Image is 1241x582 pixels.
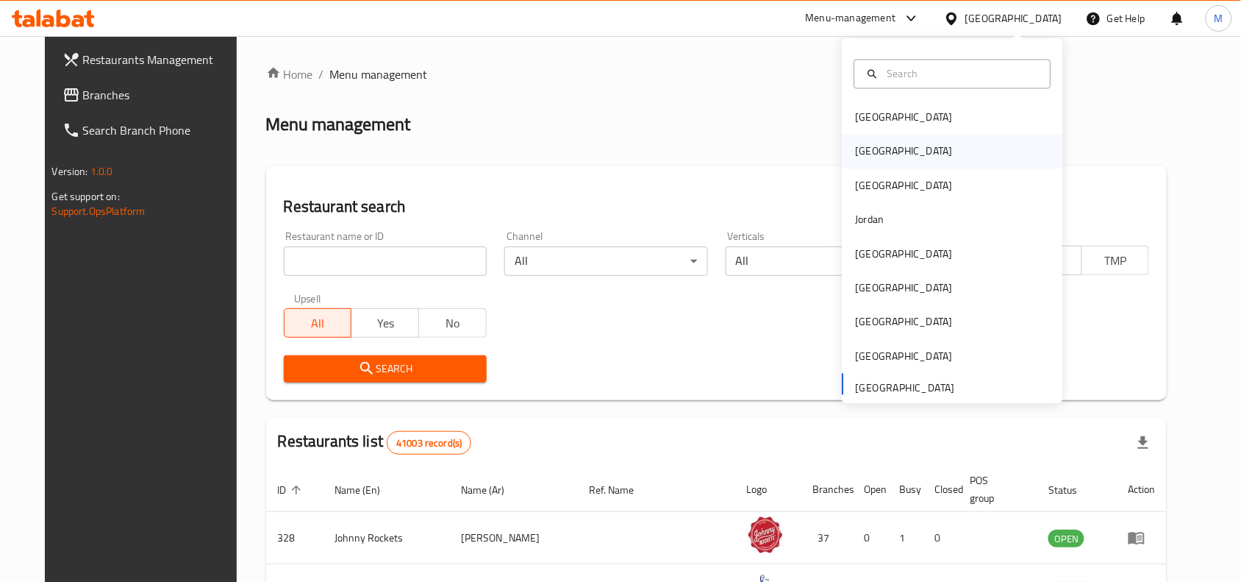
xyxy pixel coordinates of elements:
[284,355,487,383] button: Search
[51,113,252,148] a: Search Branch Phone
[290,313,346,334] span: All
[1088,250,1144,272] span: TMP
[970,472,1020,507] span: POS group
[351,308,419,338] button: Yes
[747,517,784,553] img: Johnny Rockets
[278,430,472,455] h2: Restaurants list
[266,512,323,564] td: 328
[504,246,707,276] div: All
[52,162,88,181] span: Version:
[387,436,471,450] span: 41003 record(s)
[294,294,321,304] label: Upsell
[856,314,953,330] div: [GEOGRAPHIC_DATA]
[856,143,953,160] div: [GEOGRAPHIC_DATA]
[330,65,428,83] span: Menu management
[589,481,653,499] span: Ref. Name
[418,308,487,338] button: No
[923,512,959,564] td: 0
[1126,425,1161,461] div: Export file
[83,51,240,68] span: Restaurants Management
[856,348,953,364] div: [GEOGRAPHIC_DATA]
[881,65,1042,82] input: Search
[284,308,352,338] button: All
[856,110,953,126] div: [GEOGRAPHIC_DATA]
[853,467,888,512] th: Open
[923,467,959,512] th: Closed
[888,512,923,564] td: 1
[1048,481,1096,499] span: Status
[735,467,801,512] th: Logo
[335,481,400,499] span: Name (En)
[461,481,523,499] span: Name (Ar)
[888,467,923,512] th: Busy
[1116,467,1167,512] th: Action
[284,196,1150,218] h2: Restaurant search
[52,187,120,206] span: Get support on:
[51,77,252,113] a: Branches
[1128,529,1155,547] div: Menu
[856,280,953,297] div: [GEOGRAPHIC_DATA]
[323,512,450,564] td: Johnny Rockets
[266,65,1167,83] nav: breadcrumb
[1081,246,1150,275] button: TMP
[856,177,953,194] div: [GEOGRAPHIC_DATA]
[853,512,888,564] td: 0
[1048,530,1084,547] div: OPEN
[387,431,471,455] div: Total records count
[856,246,953,262] div: [GEOGRAPHIC_DATA]
[856,212,884,228] div: Jordan
[83,121,240,139] span: Search Branch Phone
[52,202,146,221] a: Support.OpsPlatform
[284,246,487,276] input: Search for restaurant name or ID..
[278,481,306,499] span: ID
[266,113,411,136] h2: Menu management
[801,467,853,512] th: Branches
[296,360,475,378] span: Search
[965,10,1062,26] div: [GEOGRAPHIC_DATA]
[1215,10,1223,26] span: M
[319,65,324,83] li: /
[90,162,113,181] span: 1.0.0
[83,86,240,104] span: Branches
[51,42,252,77] a: Restaurants Management
[449,512,577,564] td: [PERSON_NAME]
[357,313,413,334] span: Yes
[801,512,853,564] td: 37
[266,65,313,83] a: Home
[726,246,929,276] div: All
[1048,530,1084,547] span: OPEN
[425,313,481,334] span: No
[806,10,896,27] div: Menu-management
